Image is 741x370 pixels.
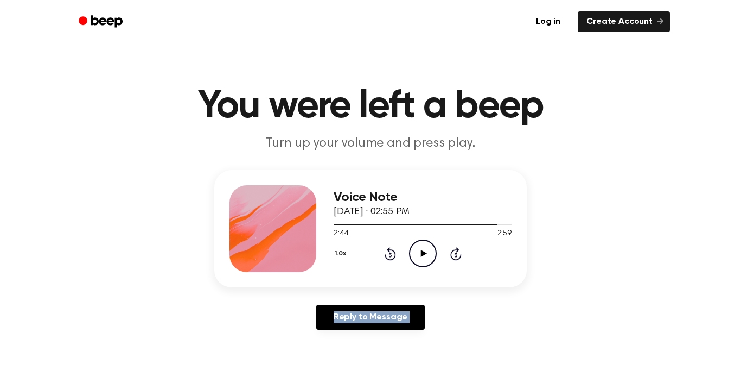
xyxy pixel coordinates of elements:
[93,87,648,126] h1: You were left a beep
[334,190,512,205] h3: Voice Note
[497,228,512,240] span: 2:59
[334,244,350,263] button: 1.0x
[71,11,132,33] a: Beep
[578,11,670,32] a: Create Account
[162,135,579,153] p: Turn up your volume and press play.
[334,228,348,240] span: 2:44
[525,9,571,34] a: Log in
[334,207,410,217] span: [DATE] · 02:55 PM
[316,305,425,330] a: Reply to Message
